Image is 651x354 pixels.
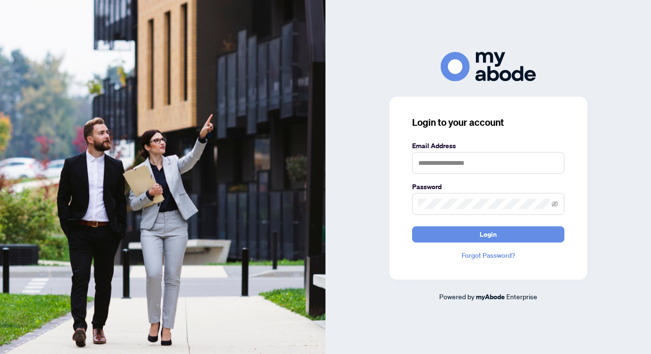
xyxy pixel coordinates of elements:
label: Email Address [412,141,564,151]
h3: Login to your account [412,116,564,129]
label: Password [412,182,564,192]
a: myAbode [476,292,505,302]
span: Powered by [439,292,474,301]
span: Enterprise [506,292,537,301]
span: eye-invisible [552,201,558,207]
img: ma-logo [441,52,536,81]
button: Login [412,226,564,243]
span: Login [480,227,497,242]
a: Forgot Password? [412,250,564,261]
